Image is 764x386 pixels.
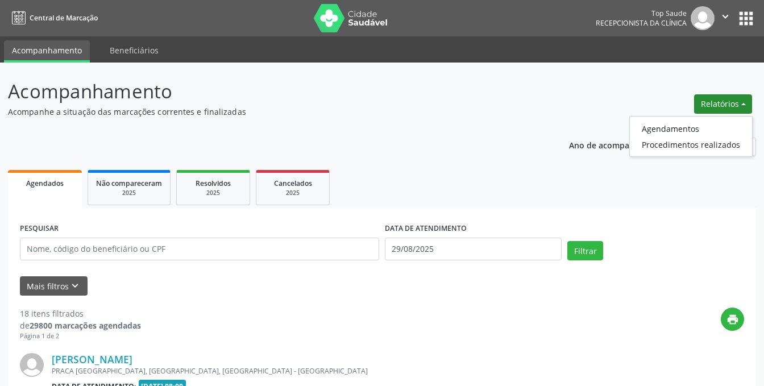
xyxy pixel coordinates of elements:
a: [PERSON_NAME] [52,353,132,366]
span: Resolvidos [196,179,231,188]
input: Selecione um intervalo [385,238,562,260]
a: Central de Marcação [8,9,98,27]
div: de [20,319,141,331]
button: Relatórios [694,94,752,114]
div: 18 itens filtrados [20,308,141,319]
span: Recepcionista da clínica [596,18,687,28]
p: Acompanhamento [8,77,532,106]
p: Acompanhe a situação das marcações correntes e finalizadas [8,106,532,118]
span: Não compareceram [96,179,162,188]
span: Agendados [26,179,64,188]
div: 2025 [96,189,162,197]
a: Acompanhamento [4,40,90,63]
a: Procedimentos realizados [630,136,752,152]
div: 2025 [264,189,321,197]
button: Filtrar [567,241,603,260]
div: Página 1 de 2 [20,331,141,341]
button: apps [736,9,756,28]
span: Central de Marcação [30,13,98,23]
a: Agendamentos [630,121,752,136]
button:  [715,6,736,30]
span: Cancelados [274,179,312,188]
label: PESQUISAR [20,220,59,238]
a: Beneficiários [102,40,167,60]
img: img [20,353,44,377]
i: print [726,313,739,326]
i:  [719,10,732,23]
strong: 29800 marcações agendadas [30,320,141,331]
label: DATA DE ATENDIMENTO [385,220,467,238]
div: 2025 [185,189,242,197]
input: Nome, código do beneficiário ou CPF [20,238,379,260]
button: Mais filtroskeyboard_arrow_down [20,276,88,296]
i: keyboard_arrow_down [69,280,81,292]
div: PRACA [GEOGRAPHIC_DATA], [GEOGRAPHIC_DATA], [GEOGRAPHIC_DATA] - [GEOGRAPHIC_DATA] [52,366,574,376]
div: Top Saude [596,9,687,18]
button: print [721,308,744,331]
ul: Relatórios [629,116,753,157]
img: img [691,6,715,30]
p: Ano de acompanhamento [569,138,670,152]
